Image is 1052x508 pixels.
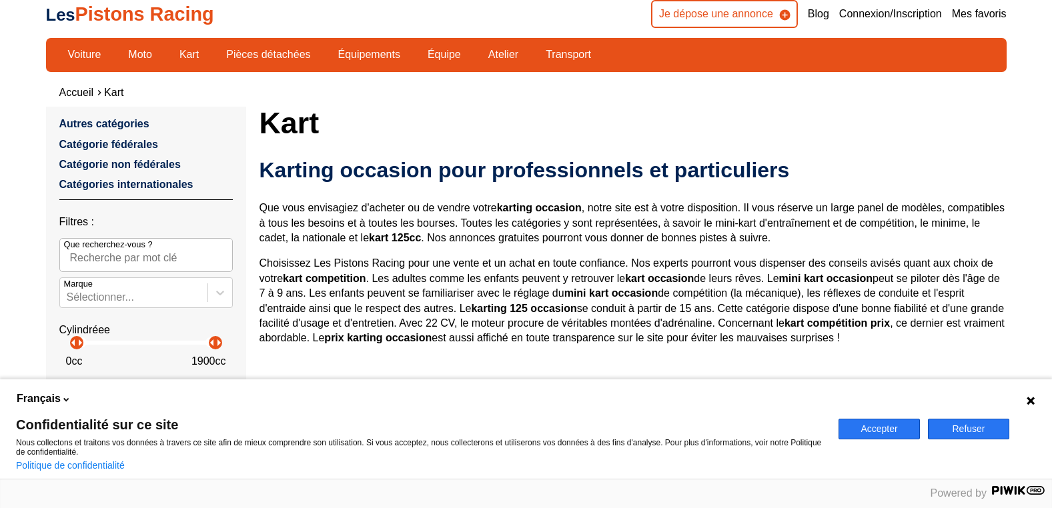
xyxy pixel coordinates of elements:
[497,202,582,213] strong: karting occasion
[779,273,873,284] strong: mini kart occasion
[59,215,233,229] p: Filtres :
[784,317,890,329] strong: kart compétition prix
[952,7,1007,21] a: Mes favoris
[59,118,149,129] a: Autres catégories
[330,43,409,66] a: Équipements
[537,43,600,66] a: Transport
[217,43,319,66] a: Pièces détachées
[72,335,88,351] p: arrow_right
[65,335,81,351] p: arrow_left
[259,201,1007,245] p: Que vous envisagiez d'acheter ou de vendre votre , notre site est à votre disposition. Il vous ré...
[191,354,226,369] p: 1900 cc
[564,287,658,299] strong: mini kart occasion
[283,273,366,284] strong: kart competition
[931,487,987,499] span: Powered by
[64,278,93,290] p: Marque
[259,256,1007,345] p: Choisissez Les Pistons Racing pour une vente et un achat en toute confiance. Nos experts pourront...
[59,139,159,150] a: Catégorie fédérales
[59,238,233,271] input: Que recherchez-vous ?
[119,43,161,66] a: Moto
[64,239,153,251] p: Que recherchez-vous ?
[211,335,227,351] p: arrow_right
[839,7,942,21] a: Connexion/Inscription
[46,5,75,24] span: Les
[16,438,823,457] p: Nous collectons et traitons vos données à travers ce site afin de mieux comprendre son utilisatio...
[324,332,432,343] strong: prix karting occasion
[259,157,1007,183] h2: Karting occasion pour professionnels et particuliers
[59,323,233,337] p: Cylindréee
[59,179,193,190] a: Catégories internationales
[17,391,61,406] span: Français
[480,43,527,66] a: Atelier
[625,273,694,284] strong: kart occasion
[59,43,110,66] a: Voiture
[808,7,829,21] a: Blog
[471,303,576,314] strong: karting 125 occasion
[104,87,123,98] a: Kart
[16,418,823,431] span: Confidentialité sur ce site
[67,291,69,303] input: MarqueSélectionner...
[419,43,470,66] a: Équipe
[66,354,83,369] p: 0 cc
[839,419,920,439] button: Accepter
[16,460,125,471] a: Politique de confidentialité
[46,3,214,25] a: LesPistons Racing
[928,419,1009,439] button: Refuser
[171,43,207,66] a: Kart
[204,335,220,351] p: arrow_left
[259,107,1007,139] h1: Kart
[369,232,421,243] strong: kart 125cc
[59,159,181,170] a: Catégorie non fédérales
[59,87,94,98] a: Accueil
